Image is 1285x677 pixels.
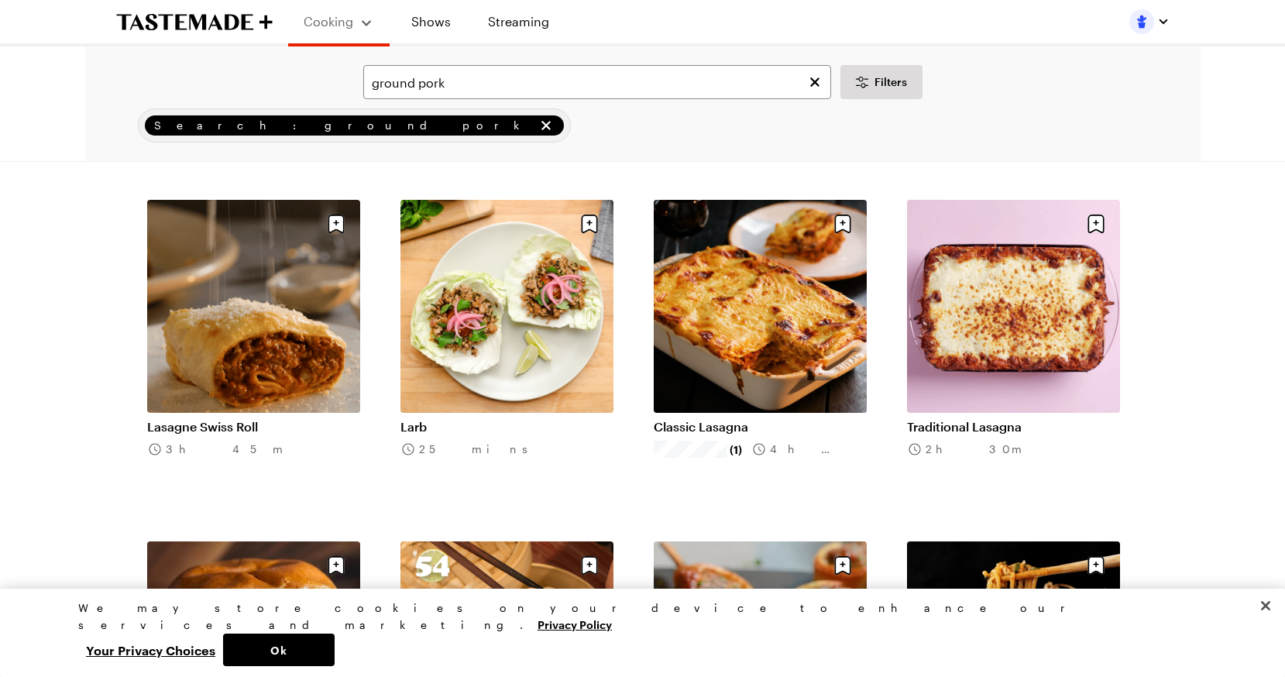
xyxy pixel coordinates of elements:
img: Profile picture [1129,9,1154,34]
a: To Tastemade Home Page [116,13,273,31]
span: Search: ground pork [154,117,534,134]
div: We may store cookies on your device to enhance our services and marketing. [78,600,1194,634]
button: remove Search: ground pork [538,117,555,134]
button: Ok [223,634,335,666]
a: Traditional Lasagna [907,419,1120,435]
button: Save recipe [575,551,604,580]
a: Lasagne Swiss Roll [147,419,360,435]
a: Classic Lasagna [654,419,867,435]
button: Profile picture [1129,9,1170,34]
button: Save recipe [321,209,351,239]
span: Cooking [304,14,353,29]
span: Filters [874,74,907,90]
button: Save recipe [575,209,604,239]
button: Save recipe [321,551,351,580]
a: More information about your privacy, opens in a new tab [538,617,612,631]
button: Your Privacy Choices [78,634,223,666]
a: Larb [400,419,613,435]
div: Privacy [78,600,1194,666]
button: Save recipe [828,209,857,239]
button: Save recipe [828,551,857,580]
button: Close [1249,589,1283,623]
button: Cooking [304,6,374,37]
button: Save recipe [1081,551,1111,580]
button: Desktop filters [840,65,923,99]
button: Save recipe [1081,209,1111,239]
button: Clear search [806,74,823,91]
